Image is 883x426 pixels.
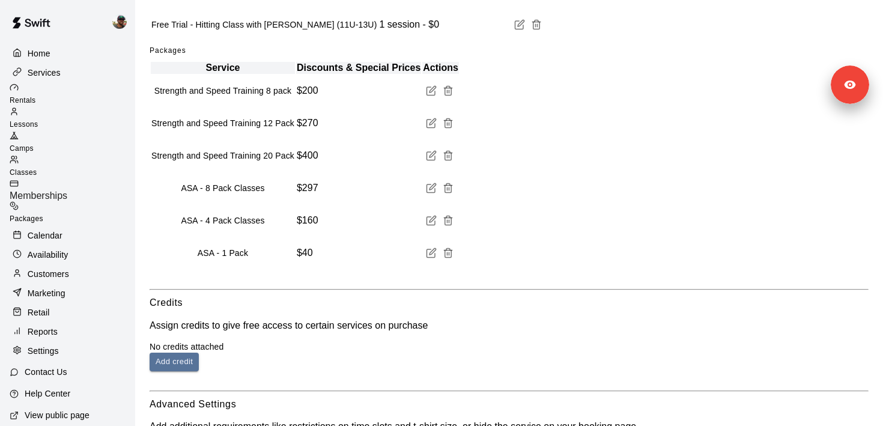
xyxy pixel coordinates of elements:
span: Memberships [10,190,67,201]
a: Memberships [10,179,135,201]
div: Ben Boykin [110,10,135,34]
th: Actions [422,62,459,74]
a: Packages [10,201,135,225]
p: Assign credits to give free access to certain services on purchase [150,320,869,331]
th: Service [151,62,295,74]
p: Home [28,47,50,59]
span: Rentals [10,96,36,105]
th: Discounts & Special Prices [296,62,421,74]
p: Availability [28,249,68,261]
a: Rentals [10,83,135,107]
p: 1 session - $0 [379,19,508,30]
a: Lessons [10,107,135,131]
span: Lessons [10,120,38,129]
h6: Advanced Settings [150,397,869,412]
span: Packages [10,215,43,223]
p: Contact Us [25,366,67,378]
p: $40 [297,248,420,258]
a: Calendar [10,227,126,245]
p: Retail [28,306,50,318]
p: Reports [28,326,58,338]
p: ASA - 8 Pack Classes [151,182,294,194]
p: Free Trial - Hitting Class with [PERSON_NAME] (11U-13U) [151,19,377,31]
p: ASA - 4 Pack Classes [151,215,294,227]
a: Customers [10,265,126,283]
a: Marketing [10,284,126,302]
span: Packages [150,41,869,61]
button: Add credit [150,353,199,371]
p: Marketing [28,287,65,299]
p: ASA - 1 Pack [151,247,294,259]
p: Services [28,67,61,79]
p: $200 [297,85,420,96]
a: Classes [10,155,135,179]
p: Customers [28,268,69,280]
p: $400 [297,150,420,161]
p: $297 [297,183,420,193]
h6: Credits [150,295,183,311]
p: Settings [28,345,59,357]
p: Calendar [28,230,62,242]
img: Ben Boykin [112,14,127,29]
p: $270 [297,118,420,129]
span: Classes [10,168,37,177]
p: Strength and Speed Training 20 Pack [151,150,294,162]
a: Home [10,44,126,62]
p: $160 [297,215,420,226]
a: Reports [10,323,126,341]
a: Settings [10,342,126,360]
p: Strength and Speed Training 12 Pack [151,117,294,129]
p: Help Center [25,388,70,400]
p: View public page [25,409,90,421]
a: Availability [10,246,126,264]
a: Services [10,64,126,82]
a: Retail [10,303,126,321]
a: Camps [10,131,135,155]
p: No credits attached [150,341,869,353]
p: Strength and Speed Training 8 pack [151,85,294,97]
span: Camps [10,144,34,153]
